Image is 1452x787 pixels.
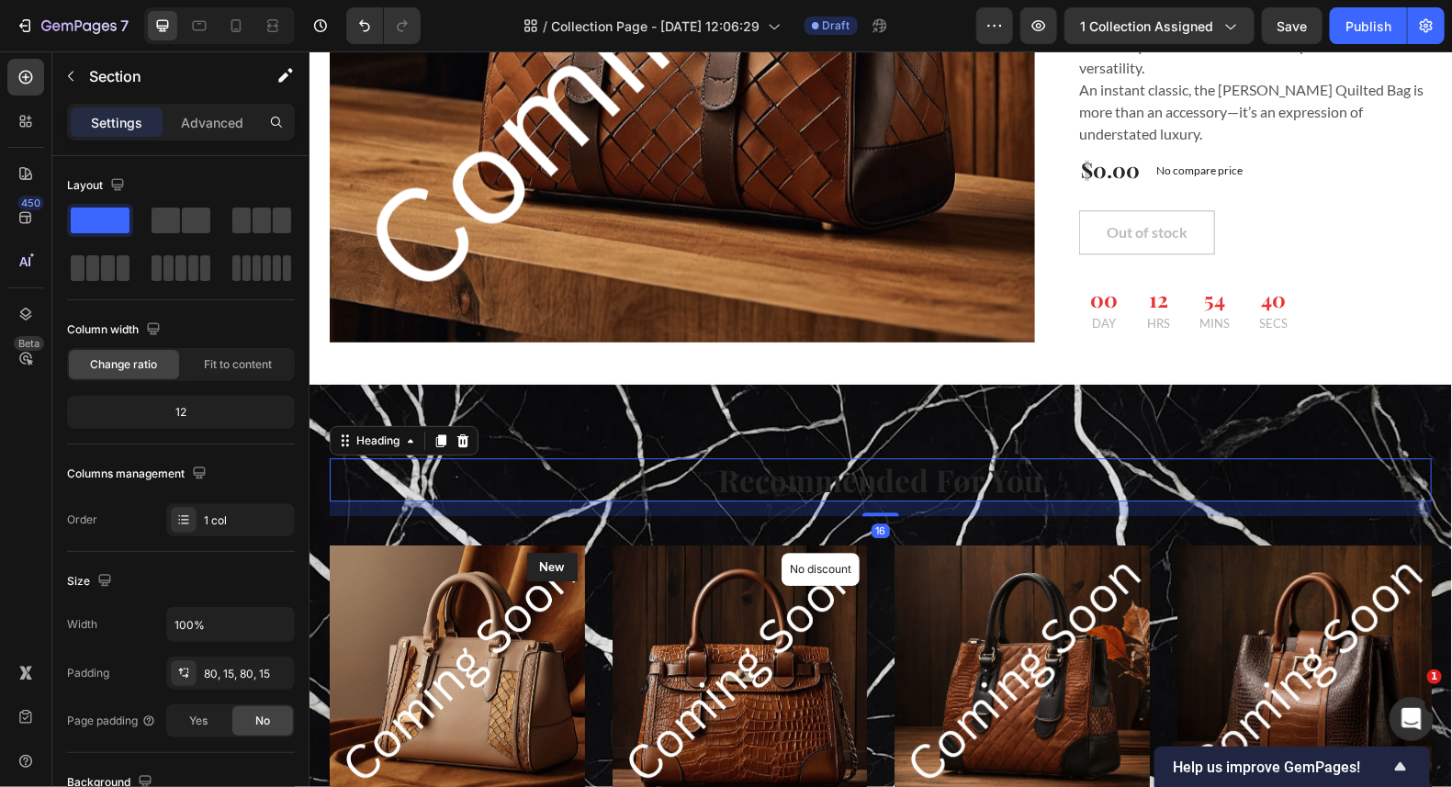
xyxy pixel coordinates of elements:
div: $0.00 [770,101,832,137]
p: HRS [838,264,861,282]
iframe: Intercom live chat [1390,697,1434,741]
button: 7 [7,7,137,44]
p: No discount [480,510,542,526]
div: Column width [67,318,164,343]
span: / [544,17,548,36]
div: 450 [17,196,44,210]
div: 12 [838,232,861,264]
div: Columns management [67,462,210,487]
p: Settings [91,113,142,132]
p: DAY [781,264,808,282]
span: 1 collection assigned [1080,17,1213,36]
button: Out of stock [770,159,906,203]
p: Recommended For You [22,409,1120,448]
div: Size [67,569,116,594]
div: Padding [67,665,109,681]
button: Publish [1330,7,1407,44]
p: SECS [950,264,978,282]
p: 7 [120,15,129,37]
span: Draft [823,17,850,34]
button: Show survey - Help us improve GemPages! [1173,756,1412,778]
input: Auto [167,608,294,641]
p: Section [89,65,240,87]
div: Publish [1345,17,1391,36]
div: 00 [781,232,808,264]
div: Heading [43,381,94,398]
p: No compare price [847,114,933,125]
div: 16 [562,472,580,487]
p: MINS [890,264,920,282]
button: 1 collection assigned [1064,7,1255,44]
div: Undo/Redo [346,7,421,44]
div: Order [67,512,97,528]
div: Layout [67,174,129,198]
div: 80, 15, 80, 15 [204,666,290,682]
span: 1 [1427,669,1442,684]
span: Save [1278,18,1308,34]
p: Advanced [181,113,243,132]
div: Out of stock [797,170,878,192]
span: Help us improve GemPages! [1173,759,1390,776]
div: 54 [890,232,920,264]
div: Beta [14,336,44,351]
span: Yes [189,713,208,729]
span: Change ratio [91,356,158,373]
span: No [255,713,270,729]
button: Save [1262,7,1323,44]
div: Width [67,616,97,633]
span: Collection Page - [DATE] 12:06:29 [552,17,760,36]
p: New [231,507,255,525]
span: Fit to content [204,356,272,373]
div: 1 col [204,512,290,529]
div: 40 [950,232,978,264]
div: 12 [71,399,291,425]
div: Page padding [67,713,156,729]
iframe: Design area [310,51,1452,787]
